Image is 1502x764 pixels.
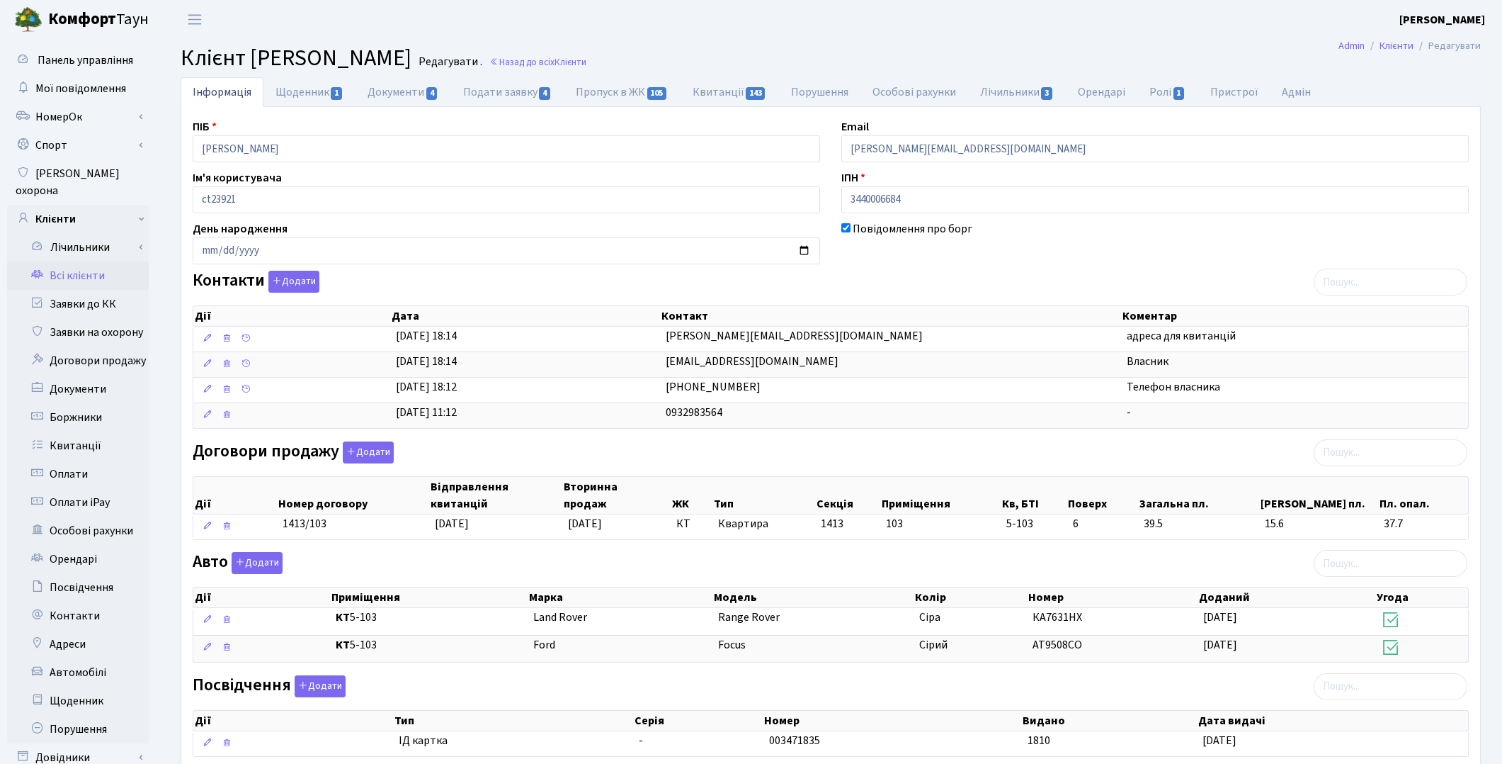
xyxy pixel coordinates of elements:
a: Автомобілі [7,658,149,687]
a: Панель управління [7,46,149,74]
a: Admin [1338,38,1365,53]
a: Клієнти [7,205,149,233]
span: Таун [48,8,149,32]
th: Дії [193,711,393,731]
a: Пропуск в ЖК [564,77,680,107]
nav: breadcrumb [1317,31,1502,61]
a: Боржники [7,403,149,432]
th: Дії [193,477,277,514]
span: Land Rover [533,609,587,625]
button: Переключити навігацію [177,8,212,31]
span: 5-103 [1006,516,1061,532]
img: logo.png [14,6,42,34]
span: [DATE] [435,516,469,532]
span: КА7631НХ [1032,609,1082,625]
th: Коментар [1121,306,1468,326]
th: Секція [815,477,881,514]
label: День народження [193,220,288,237]
button: Авто [232,552,283,574]
button: Контакти [268,271,319,293]
a: Щоденник [7,687,149,715]
a: Порушення [7,715,149,743]
span: Сірий [919,637,948,653]
a: НомерОк [7,103,149,131]
span: 103 [886,516,903,532]
a: Особові рахунки [860,77,968,107]
th: Номер [1027,588,1197,607]
small: Редагувати . [416,55,482,69]
a: Додати [339,439,394,464]
span: Клієнт [PERSON_NAME] [181,42,411,74]
th: Тип [393,711,633,731]
span: [DATE] 18:12 [396,379,457,395]
span: Сіра [919,609,940,625]
span: Власник [1127,354,1168,369]
span: 5-103 [336,637,522,653]
a: Всі клієнти [7,262,149,290]
th: Відправлення квитанцій [429,477,562,514]
span: 15.6 [1265,516,1372,532]
input: Пошук... [1314,269,1467,296]
span: 143 [746,87,766,100]
a: Додати [228,550,283,575]
th: Дії [193,588,330,607]
span: [DATE] 11:12 [396,405,457,420]
th: Кв, БТІ [1001,477,1066,514]
label: Email [841,118,869,135]
span: Панель управління [38,52,133,68]
th: Дії [193,306,390,326]
span: 1413/103 [283,516,326,532]
span: [DATE] [568,516,602,532]
span: 37.7 [1384,516,1462,532]
a: Мої повідомлення [7,74,149,103]
b: [PERSON_NAME] [1399,12,1485,28]
span: AT9508CO [1032,637,1082,653]
span: 6 [1073,516,1132,532]
a: [PERSON_NAME] охорона [7,159,149,205]
a: Адмін [1270,77,1323,107]
span: Ford [533,637,555,653]
a: Заявки до КК [7,290,149,318]
th: Загальна пл. [1138,477,1259,514]
span: 003471835 [769,733,820,748]
a: Порушення [779,77,860,107]
a: Щоденник [263,77,355,107]
input: Пошук... [1314,550,1467,577]
span: Focus [718,637,746,653]
a: Особові рахунки [7,517,149,545]
input: Пошук... [1314,673,1467,700]
button: Посвідчення [295,675,346,697]
th: Вторинна продаж [562,477,671,514]
span: - [639,733,643,748]
a: Ролі [1137,77,1197,107]
label: Договори продажу [193,442,394,464]
th: Марка [528,588,712,607]
a: Подати заявку [451,77,564,107]
label: Посвідчення [193,675,346,697]
button: Договори продажу [343,442,394,464]
th: ЖК [671,477,712,514]
a: Клієнти [1379,38,1413,53]
span: [DATE] [1203,609,1237,625]
th: Видано [1021,711,1197,731]
b: КТ [336,637,350,653]
span: ІД картка [399,733,627,749]
th: Тип [712,477,815,514]
label: Повідомлення про борг [853,220,972,237]
span: 4 [539,87,550,100]
span: [DATE] [1203,637,1237,653]
span: 105 [647,87,667,100]
a: Посвідчення [7,573,149,602]
b: КТ [336,609,350,625]
th: Поверх [1066,477,1137,514]
a: Орендарі [1066,77,1137,107]
a: Додати [291,673,346,697]
a: Інформація [181,77,263,107]
th: Дата [390,306,660,326]
th: Номер договору [277,477,429,514]
th: Номер [763,711,1021,731]
a: [PERSON_NAME] [1399,11,1485,28]
span: 1 [331,87,342,100]
a: Пристрої [1198,77,1270,107]
th: Серія [633,711,763,731]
